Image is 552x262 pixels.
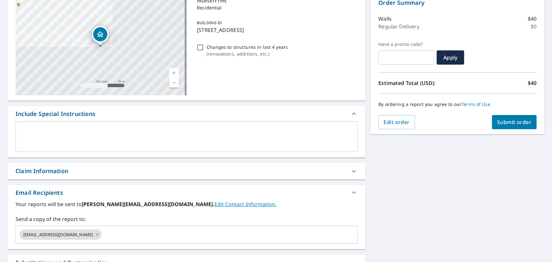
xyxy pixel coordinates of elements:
button: Submit order [492,115,537,129]
span: [EMAIL_ADDRESS][DOMAIN_NAME] [19,232,97,238]
p: $40 [528,15,536,23]
p: Regular Delivery [378,23,419,30]
a: EditContactInfo [214,201,276,208]
div: Email Recipients [16,188,63,197]
div: [EMAIL_ADDRESS][DOMAIN_NAME] [19,229,102,240]
p: By ordering a report you agree to our [378,101,536,107]
a: Nivel actual 17, alejar [169,78,179,88]
button: Apply [437,50,464,65]
p: [STREET_ADDRESS] [197,26,355,34]
label: Your reports will be sent to [16,200,358,208]
div: Dropped pin, building 1, Residential property, 4420 S Gold St Wichita, KS 67217 [92,26,109,46]
a: Nivel actual 17, ampliar [169,68,179,78]
p: $0 [531,23,536,30]
label: Have a promo code? [378,41,434,47]
p: Estimated Total (USD): [378,79,458,87]
button: Edit order [378,115,415,129]
div: Include Special Instructions [16,110,95,118]
div: Claim Information [8,163,365,179]
a: Terms of Use [461,101,490,107]
span: Edit order [384,119,410,126]
label: Send a copy of the report to: [16,215,358,223]
b: [PERSON_NAME][EMAIL_ADDRESS][DOMAIN_NAME]. [82,201,214,208]
p: $40 [528,79,536,87]
p: Residential [197,4,355,11]
div: Claim Information [16,167,68,175]
p: BUILDING ID [197,20,222,26]
span: Apply [442,54,459,61]
p: Changes to structures in last 4 years [207,44,288,50]
p: ( renovations, additions, etc. ) [207,50,288,57]
p: Walls [378,15,392,23]
span: Submit order [497,119,532,126]
div: Include Special Instructions [8,106,365,121]
div: Email Recipients [8,185,365,200]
